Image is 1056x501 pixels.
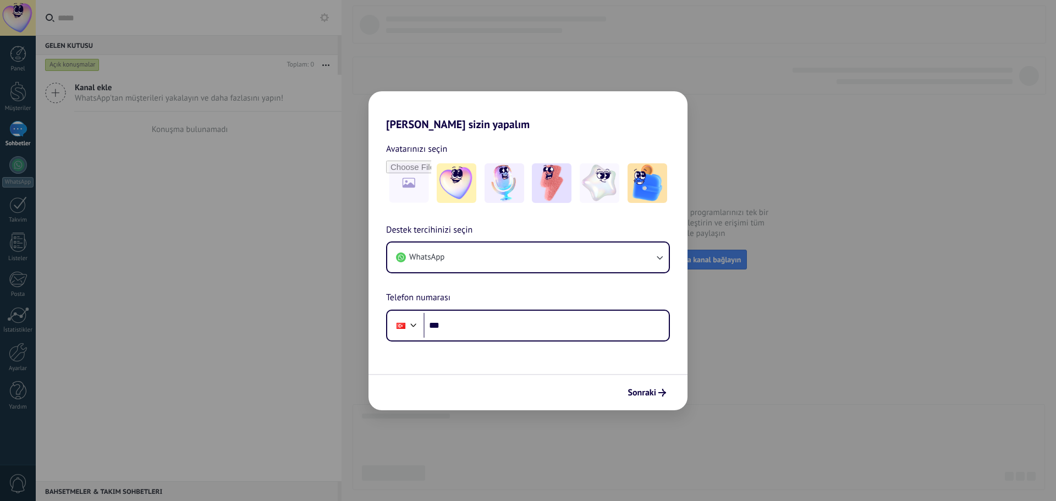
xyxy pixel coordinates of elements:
[485,163,524,203] img: -2.jpeg
[369,91,687,131] h2: [PERSON_NAME] sizin yapalım
[532,163,571,203] img: -3.jpeg
[386,223,472,238] span: Destek tercihinizi seçin
[409,252,444,263] span: WhatsApp
[386,291,450,305] span: Telefon numarası
[437,163,476,203] img: -1.jpeg
[628,163,667,203] img: -5.jpeg
[580,163,619,203] img: -4.jpeg
[386,142,447,156] span: Avatarınızı seçin
[628,389,656,397] span: Sonraki
[391,314,411,337] div: Turkey: + 90
[623,383,671,402] button: Sonraki
[387,243,669,272] button: WhatsApp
